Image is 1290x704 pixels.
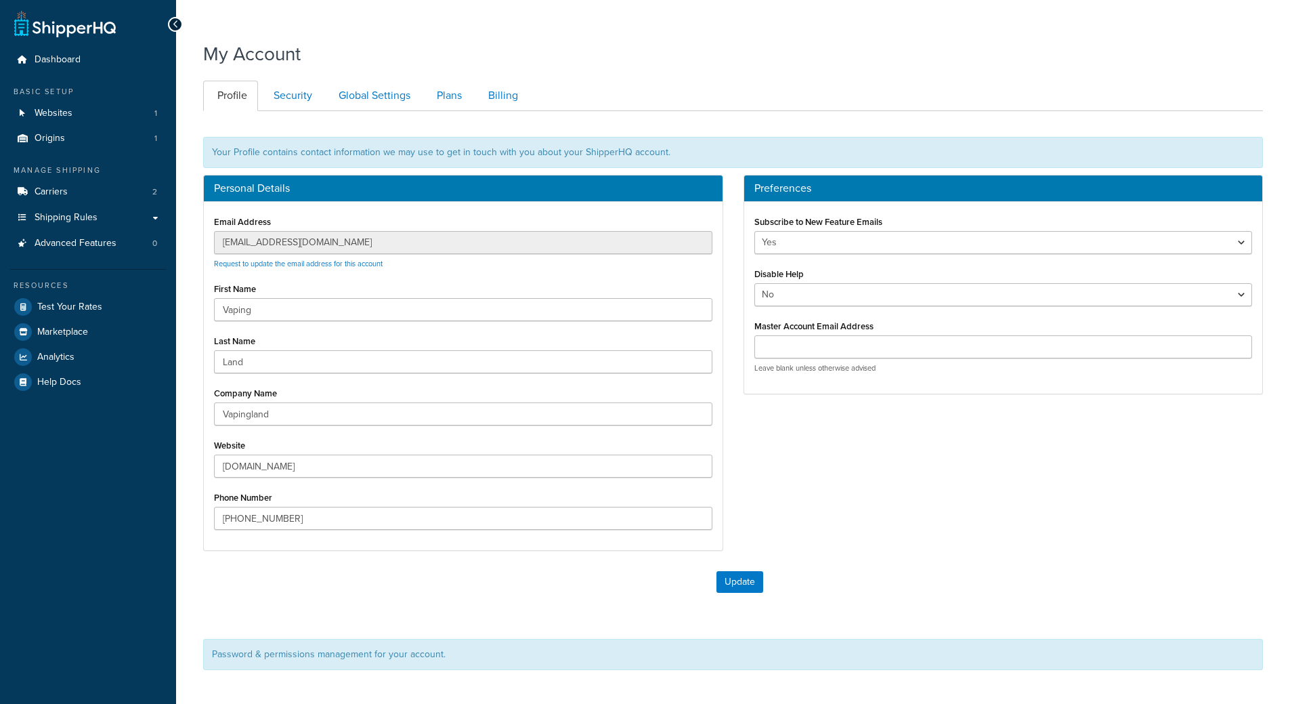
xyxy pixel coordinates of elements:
li: Advanced Features [10,231,166,256]
div: Basic Setup [10,86,166,98]
a: Global Settings [324,81,421,111]
span: 1 [154,108,157,119]
div: Manage Shipping [10,165,166,176]
span: Dashboard [35,54,81,66]
div: Password & permissions management for your account. [203,639,1263,670]
li: Websites [10,101,166,126]
h3: Preferences [754,182,1253,194]
span: Analytics [37,352,74,363]
a: Carriers 2 [10,180,166,205]
a: Dashboard [10,47,166,73]
label: Disable Help [754,269,804,279]
button: Update [716,571,763,593]
h1: My Account [203,41,301,67]
label: Email Address [214,217,271,227]
div: Resources [10,280,166,291]
label: Subscribe to New Feature Emails [754,217,882,227]
a: Profile [203,81,258,111]
a: Billing [474,81,529,111]
li: Carriers [10,180,166,205]
span: Origins [35,133,65,144]
label: Phone Number [214,493,272,503]
h3: Personal Details [214,182,712,194]
span: 0 [152,238,157,249]
a: Marketplace [10,320,166,344]
span: 2 [152,186,157,198]
a: Plans [423,81,473,111]
div: Your Profile contains contact information we may use to get in touch with you about your ShipperH... [203,137,1263,168]
a: Websites 1 [10,101,166,126]
label: First Name [214,284,256,294]
p: Leave blank unless otherwise advised [754,363,1253,373]
span: 1 [154,133,157,144]
span: Carriers [35,186,68,198]
a: Help Docs [10,370,166,394]
li: Origins [10,126,166,151]
span: Test Your Rates [37,302,102,313]
a: Analytics [10,345,166,369]
span: Marketplace [37,327,88,338]
a: Shipping Rules [10,205,166,230]
a: Origins 1 [10,126,166,151]
a: Request to update the email address for this account [214,258,383,269]
label: Website [214,440,245,451]
label: Last Name [214,336,255,346]
label: Master Account Email Address [754,321,874,331]
a: ShipperHQ Home [14,10,116,37]
span: Help Docs [37,377,81,388]
label: Company Name [214,388,277,398]
span: Shipping Rules [35,212,98,224]
span: Websites [35,108,72,119]
a: Advanced Features 0 [10,231,166,256]
a: Security [259,81,323,111]
span: Advanced Features [35,238,116,249]
a: Test Your Rates [10,295,166,319]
